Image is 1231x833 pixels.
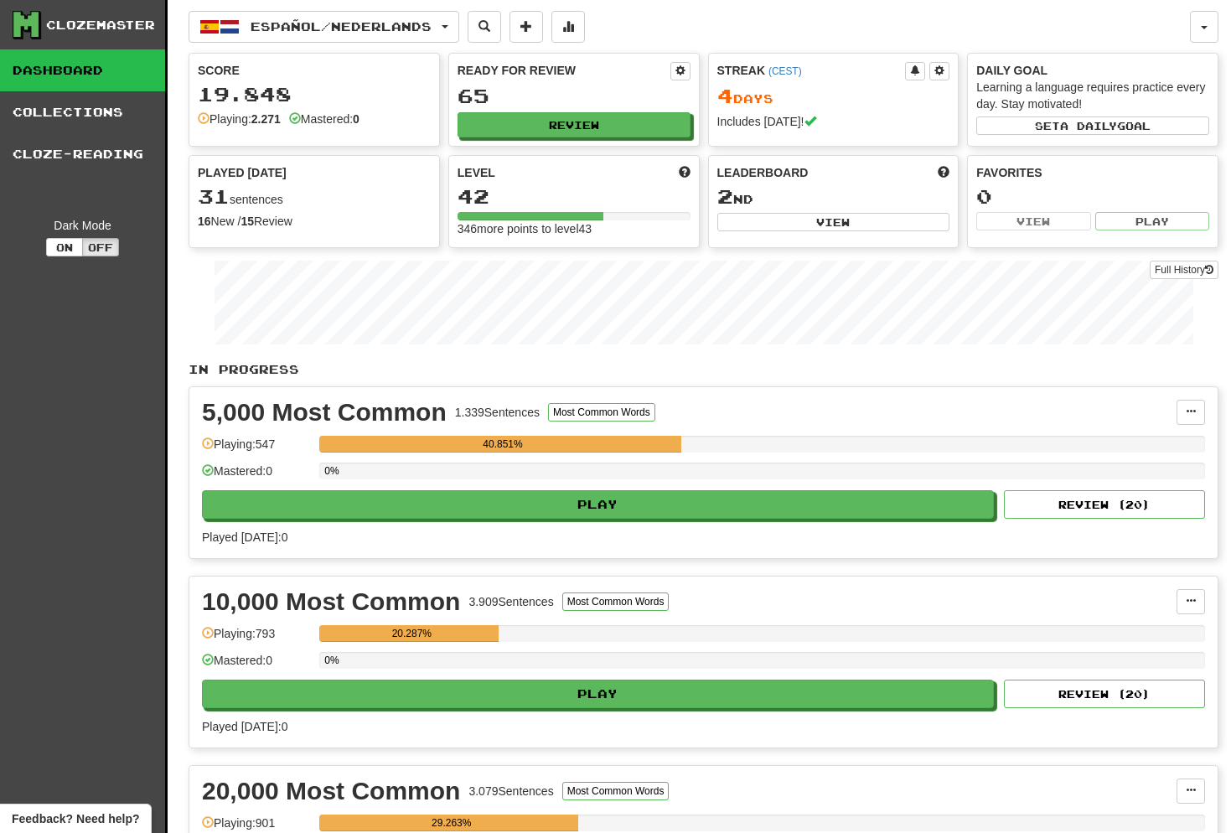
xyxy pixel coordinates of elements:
div: Favorites [976,164,1209,181]
div: 3.909 Sentences [468,593,553,610]
button: Play [1095,212,1209,230]
span: Leaderboard [717,164,809,181]
button: Most Common Words [562,592,670,611]
div: 1.339 Sentences [455,404,540,421]
div: 5,000 Most Common [202,400,447,425]
button: Off [82,238,119,256]
span: Played [DATE]: 0 [202,720,287,733]
span: Español / Nederlands [251,19,432,34]
div: 20.287% [324,625,499,642]
button: Español/Nederlands [189,11,459,43]
div: 40.851% [324,436,681,453]
div: Mastered: 0 [202,652,311,680]
div: 0 [976,186,1209,207]
button: Search sentences [468,11,501,43]
div: 20,000 Most Common [202,779,460,804]
span: 31 [198,184,230,208]
div: 3.079 Sentences [468,783,553,799]
a: Full History [1150,261,1218,279]
span: 2 [717,184,733,208]
button: Seta dailygoal [976,116,1209,135]
div: Daily Goal [976,62,1209,79]
div: Playing: 547 [202,436,311,463]
button: Most Common Words [562,782,670,800]
span: a daily [1060,120,1117,132]
div: 65 [458,85,690,106]
div: 29.263% [324,815,578,831]
button: Review [458,112,690,137]
span: 4 [717,84,733,107]
div: Mastered: [289,111,359,127]
div: 42 [458,186,690,207]
button: Review (20) [1004,490,1205,519]
span: Played [DATE] [198,164,287,181]
div: Playing: [198,111,281,127]
div: New / Review [198,213,431,230]
div: 346 more points to level 43 [458,220,690,237]
div: Ready for Review [458,62,670,79]
button: More stats [551,11,585,43]
strong: 16 [198,215,211,228]
strong: 15 [241,215,254,228]
div: 19.848 [198,84,431,105]
div: Includes [DATE]! [717,113,950,130]
div: Day s [717,85,950,107]
button: Most Common Words [548,403,655,422]
span: Open feedback widget [12,810,139,827]
div: Streak [717,62,906,79]
span: Score more points to level up [679,164,690,181]
div: Learning a language requires practice every day. Stay motivated! [976,79,1209,112]
button: View [717,213,950,231]
button: Add sentence to collection [509,11,543,43]
div: Mastered: 0 [202,463,311,490]
span: Played [DATE]: 0 [202,530,287,544]
a: (CEST) [768,65,802,77]
div: Dark Mode [13,217,153,234]
strong: 2.271 [251,112,281,126]
div: 10,000 Most Common [202,589,460,614]
span: This week in points, UTC [938,164,949,181]
button: Play [202,490,994,519]
button: Play [202,680,994,708]
button: On [46,238,83,256]
div: sentences [198,186,431,208]
div: nd [717,186,950,208]
div: Score [198,62,431,79]
div: Playing: 793 [202,625,311,653]
strong: 0 [353,112,359,126]
p: In Progress [189,361,1218,378]
button: Review (20) [1004,680,1205,708]
div: Clozemaster [46,17,155,34]
span: Level [458,164,495,181]
button: View [976,212,1090,230]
